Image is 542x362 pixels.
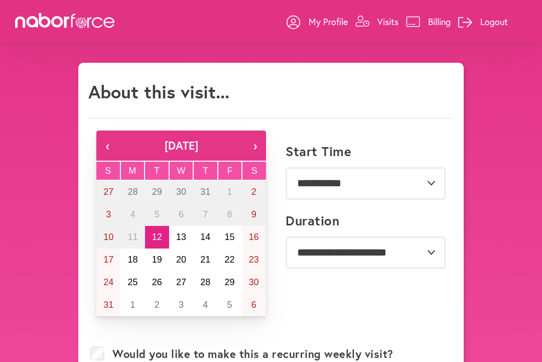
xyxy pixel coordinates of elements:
[406,7,451,37] a: Billing
[249,277,259,287] abbr: August 30, 2025
[127,277,138,287] abbr: August 25, 2025
[200,255,210,265] abbr: August 21, 2025
[251,187,256,197] abbr: August 2, 2025
[169,249,193,271] button: August 20, 2025
[249,255,259,265] abbr: August 23, 2025
[169,181,193,203] button: July 30, 2025
[120,203,145,226] button: August 4, 2025
[169,203,193,226] button: August 6, 2025
[169,226,193,249] button: August 13, 2025
[152,187,162,197] abbr: July 29, 2025
[106,209,111,219] abbr: August 3, 2025
[152,277,162,287] abbr: August 26, 2025
[155,300,160,310] abbr: September 2, 2025
[169,271,193,294] button: August 27, 2025
[286,144,351,159] label: Start Time
[103,232,113,242] abbr: August 10, 2025
[103,300,113,310] abbr: August 31, 2025
[200,187,210,197] abbr: July 31, 2025
[155,209,160,219] abbr: August 5, 2025
[169,294,193,316] button: September 3, 2025
[176,187,186,197] abbr: July 30, 2025
[176,255,186,265] abbr: August 20, 2025
[200,277,210,287] abbr: August 28, 2025
[120,181,145,203] button: July 28, 2025
[227,187,232,197] abbr: August 1, 2025
[145,226,169,249] button: August 12, 2025
[145,249,169,271] button: August 19, 2025
[244,131,266,161] button: ›
[249,232,259,242] abbr: August 16, 2025
[179,300,184,310] abbr: September 3, 2025
[105,166,111,176] abbr: Sunday
[287,7,348,37] a: My Profile
[96,203,120,226] button: August 3, 2025
[120,294,145,316] button: September 1, 2025
[217,181,241,203] button: August 1, 2025
[145,271,169,294] button: August 26, 2025
[355,7,398,37] a: Visits
[145,203,169,226] button: August 5, 2025
[193,203,217,226] button: August 7, 2025
[225,255,235,265] abbr: August 22, 2025
[193,249,217,271] button: August 21, 2025
[286,213,339,228] label: Duration
[154,166,160,176] abbr: Tuesday
[176,232,186,242] abbr: August 13, 2025
[176,277,186,287] abbr: August 27, 2025
[120,226,145,249] button: August 11, 2025
[152,255,162,265] abbr: August 19, 2025
[193,294,217,316] button: September 4, 2025
[227,300,232,310] abbr: September 5, 2025
[112,347,393,360] label: Would you like to make this a recurring weekly visit?
[217,271,241,294] button: August 29, 2025
[103,277,113,287] abbr: August 24, 2025
[251,300,256,310] abbr: September 6, 2025
[177,166,186,176] abbr: Wednesday
[203,166,208,176] abbr: Thursday
[458,7,508,37] a: Logout
[217,203,241,226] button: August 8, 2025
[225,277,235,287] abbr: August 29, 2025
[203,209,208,219] abbr: August 7, 2025
[217,294,241,316] button: September 5, 2025
[130,209,135,219] abbr: August 4, 2025
[103,187,113,197] abbr: July 27, 2025
[96,181,120,203] button: July 27, 2025
[152,232,162,242] abbr: August 12, 2025
[96,226,120,249] button: August 10, 2025
[428,16,451,28] p: Billing
[88,81,229,102] h1: About this visit...
[227,166,233,176] abbr: Friday
[96,294,120,316] button: August 31, 2025
[227,209,232,219] abbr: August 8, 2025
[127,255,138,265] abbr: August 18, 2025
[179,209,184,219] abbr: August 6, 2025
[127,232,138,242] abbr: August 11, 2025
[225,232,235,242] abbr: August 15, 2025
[242,249,266,271] button: August 23, 2025
[193,181,217,203] button: July 31, 2025
[130,300,135,310] abbr: September 1, 2025
[145,294,169,316] button: September 2, 2025
[96,249,120,271] button: August 17, 2025
[309,16,348,28] p: My Profile
[120,271,145,294] button: August 25, 2025
[251,166,257,176] abbr: Saturday
[128,166,136,176] abbr: Monday
[118,131,244,161] button: [DATE]
[127,187,138,197] abbr: July 28, 2025
[203,300,208,310] abbr: September 4, 2025
[103,255,113,265] abbr: August 17, 2025
[242,294,266,316] button: September 6, 2025
[242,181,266,203] button: August 2, 2025
[242,203,266,226] button: August 9, 2025
[193,271,217,294] button: August 28, 2025
[200,232,210,242] abbr: August 14, 2025
[217,226,241,249] button: August 15, 2025
[120,249,145,271] button: August 18, 2025
[242,226,266,249] button: August 16, 2025
[96,271,120,294] button: August 24, 2025
[193,226,217,249] button: August 14, 2025
[217,249,241,271] button: August 22, 2025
